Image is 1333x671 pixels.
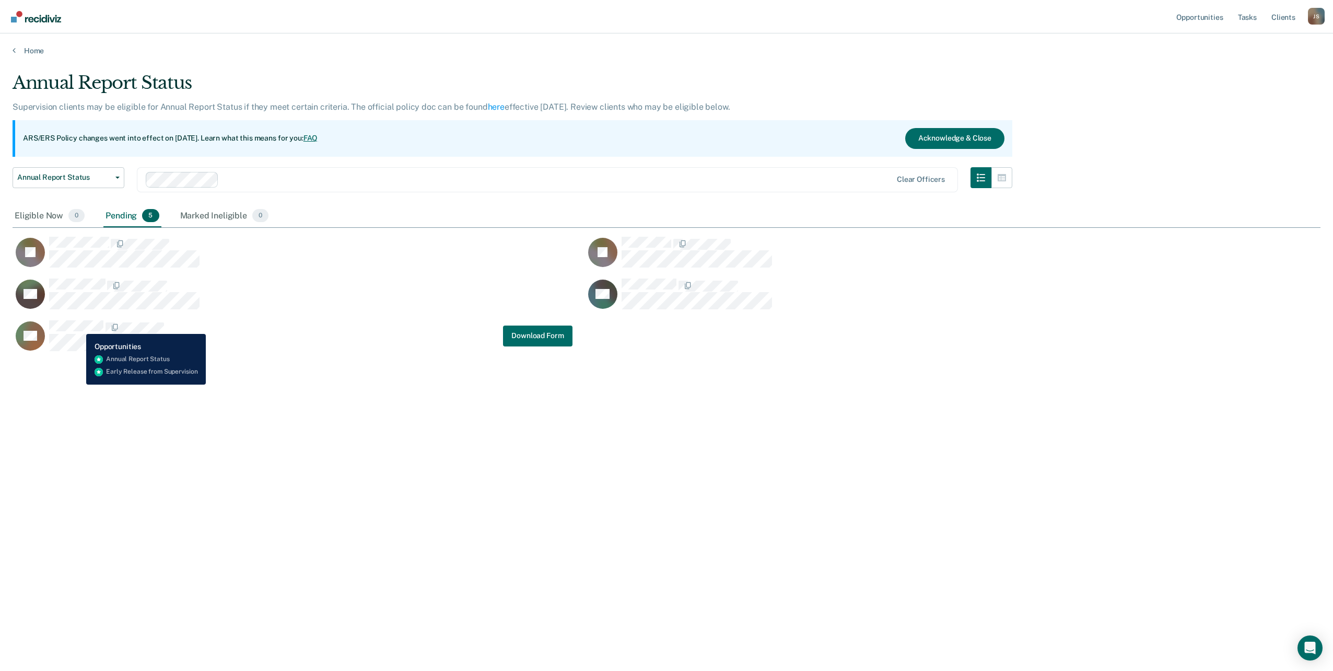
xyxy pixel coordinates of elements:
[13,72,1012,102] div: Annual Report Status
[13,205,87,228] div: Eligible Now0
[503,326,572,346] a: Navigate to form link
[17,173,111,182] span: Annual Report Status
[585,278,1157,320] div: CaseloadOpportunityCell-07923250
[488,102,505,112] a: here
[68,209,85,223] span: 0
[178,205,271,228] div: Marked Ineligible0
[897,175,945,184] div: Clear officers
[13,46,1320,55] a: Home
[252,209,268,223] span: 0
[13,236,585,278] div: CaseloadOpportunityCell-03847791
[23,133,318,144] p: ARS/ERS Policy changes went into effect on [DATE]. Learn what this means for you:
[13,278,585,320] div: CaseloadOpportunityCell-05762689
[11,11,61,22] img: Recidiviz
[1308,8,1325,25] button: Profile dropdown button
[303,134,318,142] a: FAQ
[1297,635,1323,661] div: Open Intercom Messenger
[103,205,161,228] div: Pending5
[905,128,1004,149] button: Acknowledge & Close
[585,236,1157,278] div: CaseloadOpportunityCell-02392781
[13,320,585,362] div: CaseloadOpportunityCell-06145695
[142,209,159,223] span: 5
[13,102,730,112] p: Supervision clients may be eligible for Annual Report Status if they meet certain criteria. The o...
[503,326,572,346] button: Download Form
[1308,8,1325,25] div: J S
[13,167,124,188] button: Annual Report Status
